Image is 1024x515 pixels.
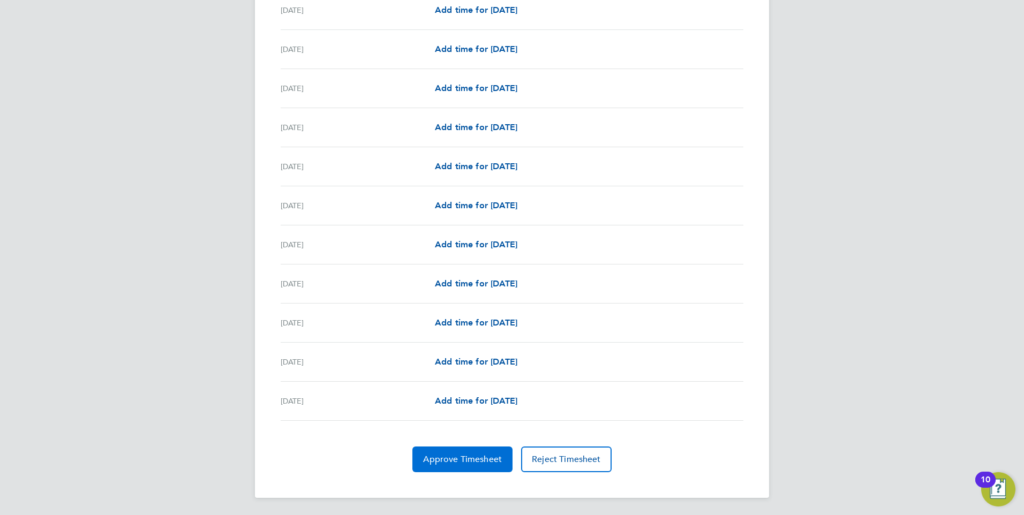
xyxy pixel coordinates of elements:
[435,83,517,93] span: Add time for [DATE]
[435,395,517,407] a: Add time for [DATE]
[521,446,612,472] button: Reject Timesheet
[435,5,517,15] span: Add time for [DATE]
[435,317,517,328] span: Add time for [DATE]
[281,43,435,56] div: [DATE]
[281,238,435,251] div: [DATE]
[435,199,517,212] a: Add time for [DATE]
[435,43,517,56] a: Add time for [DATE]
[281,395,435,407] div: [DATE]
[435,238,517,251] a: Add time for [DATE]
[281,4,435,17] div: [DATE]
[435,82,517,95] a: Add time for [DATE]
[435,160,517,173] a: Add time for [DATE]
[281,82,435,95] div: [DATE]
[435,161,517,171] span: Add time for [DATE]
[532,454,601,465] span: Reject Timesheet
[281,277,435,290] div: [DATE]
[981,480,990,494] div: 10
[435,44,517,54] span: Add time for [DATE]
[435,239,517,249] span: Add time for [DATE]
[281,316,435,329] div: [DATE]
[281,160,435,173] div: [DATE]
[981,472,1015,506] button: Open Resource Center, 10 new notifications
[435,122,517,132] span: Add time for [DATE]
[435,278,517,289] span: Add time for [DATE]
[435,357,517,367] span: Add time for [DATE]
[435,200,517,210] span: Add time for [DATE]
[423,454,502,465] span: Approve Timesheet
[281,355,435,368] div: [DATE]
[281,199,435,212] div: [DATE]
[435,396,517,406] span: Add time for [DATE]
[435,316,517,329] a: Add time for [DATE]
[435,355,517,368] a: Add time for [DATE]
[435,121,517,134] a: Add time for [DATE]
[412,446,513,472] button: Approve Timesheet
[435,277,517,290] a: Add time for [DATE]
[435,4,517,17] a: Add time for [DATE]
[281,121,435,134] div: [DATE]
